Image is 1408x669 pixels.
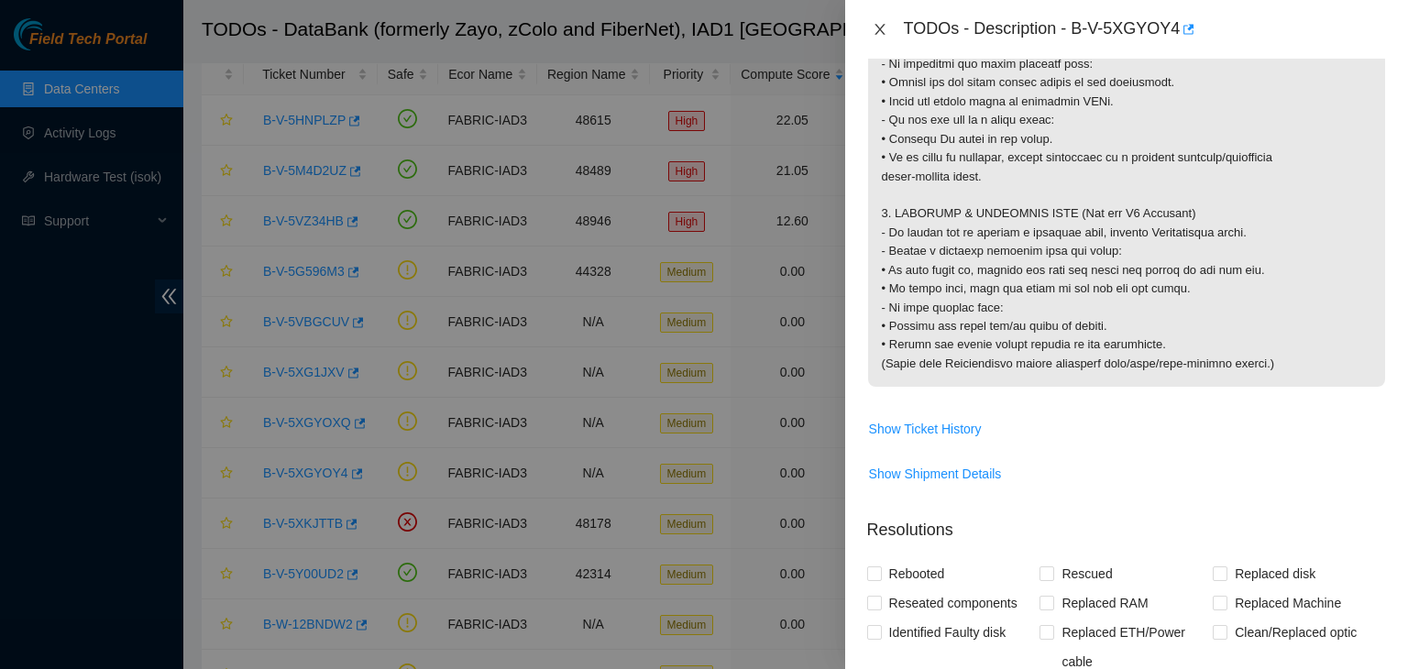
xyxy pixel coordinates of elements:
span: Rebooted [882,559,952,588]
p: Resolutions [867,503,1386,543]
span: Replaced disk [1227,559,1323,588]
span: Identified Faulty disk [882,618,1014,647]
span: Show Shipment Details [869,464,1002,484]
button: Show Ticket History [868,414,983,444]
span: Replaced Machine [1227,588,1348,618]
button: Close [867,21,893,38]
button: Show Shipment Details [868,459,1003,488]
span: Clean/Replaced optic [1227,618,1364,647]
span: close [873,22,887,37]
span: Reseated components [882,588,1025,618]
span: Replaced RAM [1054,588,1155,618]
div: TODOs - Description - B-V-5XGYOY4 [904,15,1386,44]
span: Show Ticket History [869,419,982,439]
span: Rescued [1054,559,1119,588]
